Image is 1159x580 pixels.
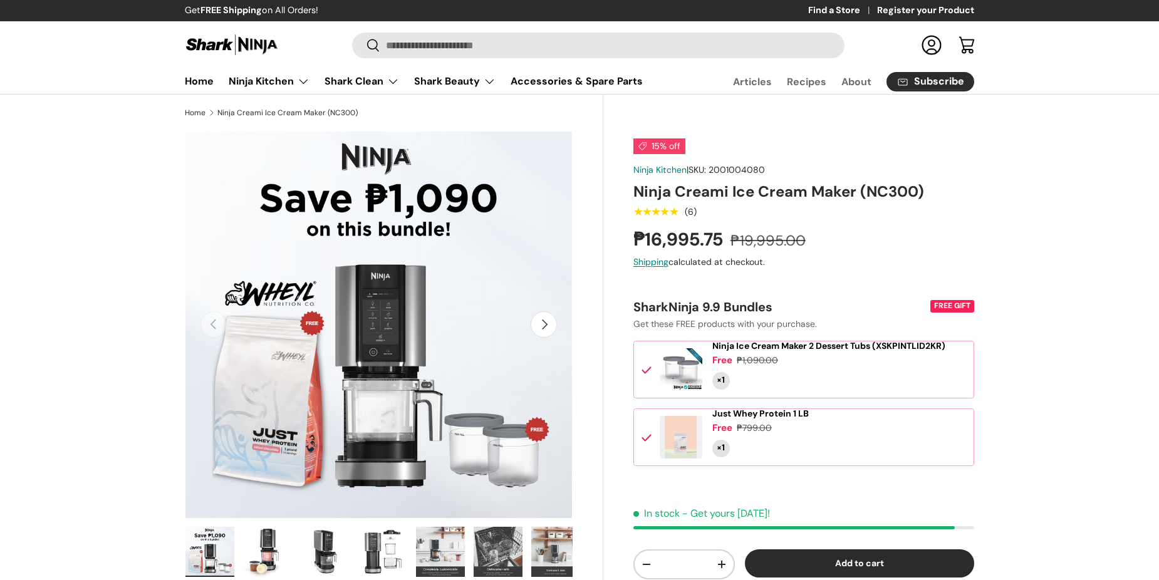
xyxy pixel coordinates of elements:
nav: Breadcrumbs [185,107,603,118]
img: ninja-creami-ice-cream-maker-without-sample-content-right-side-view-sharkninja-philippines [301,527,350,577]
summary: Ninja Kitchen [221,69,317,94]
div: (6) [685,207,697,217]
span: In stock [633,507,680,520]
img: ninja-creami-ice-cream-maker-with-sample-content-compact-size-infographic-sharkninja-philippines [531,527,580,577]
summary: Shark Clean [317,69,407,94]
strong: ₱16,995.75 [633,227,726,251]
a: Register your Product [877,4,974,18]
a: About [841,70,871,94]
h1: Ninja Creami Ice Cream Maker (NC300) [633,182,974,201]
strong: FREE Shipping [200,4,262,16]
button: Add to cart [745,549,974,577]
a: Ninja Kitchen [229,69,309,94]
img: ninja-creami-ice-cream-maker-with-sample-content-dishwasher-safe-infographic-sharkninja-philippines [474,527,522,577]
div: FREE GIFT [930,300,974,312]
div: ₱1,090.00 [737,354,778,367]
s: ₱19,995.00 [730,231,806,250]
div: Free [712,422,732,435]
span: Subscribe [914,76,964,86]
a: Subscribe [886,72,974,91]
span: Just Whey Protein 1 LB [712,408,809,419]
p: - Get yours [DATE]! [682,507,770,520]
a: Ninja Creami Ice Cream Maker (NC300) [217,109,358,117]
div: Free [712,354,732,367]
span: | [687,164,765,175]
div: ₱799.00 [737,422,772,435]
div: 5.0 out of 5.0 stars [633,206,678,217]
a: Just Whey Protein 1 LB [712,408,809,419]
div: calculated at checkout. [633,256,974,269]
summary: Shark Beauty [407,69,503,94]
img: ninja-creami-ice-cream-maker-with-sample-content-completely-customizable-infographic-sharkninja-p... [416,527,465,577]
span: SKU: [689,164,706,175]
nav: Secondary [703,69,974,94]
img: ninja-creami-ice-cream-maker-with-sample-content-and-all-lids-full-view-sharkninja-philippines [243,527,292,577]
span: 15% off [633,138,685,154]
nav: Primary [185,69,643,94]
div: Quantity [712,372,730,390]
div: Quantity [712,440,730,457]
span: ★★★★★ [633,205,678,218]
div: SharkNinja 9.9 Bundles [633,299,928,315]
span: Ninja Ice Cream Maker 2 Dessert Tubs (XSKPINTLID2KR) [712,340,945,351]
a: Accessories & Spare Parts [511,69,643,93]
span: Get these FREE products with your purchase. [633,318,817,329]
a: Recipes [787,70,826,94]
span: 2001004080 [709,164,765,175]
a: Ninja Kitchen [633,164,687,175]
a: Articles [733,70,772,94]
img: ninja-creami-ice-cream-maker-without-sample-content-parts-front-view-sharkninja-philippines [358,527,407,577]
p: Get on All Orders! [185,4,318,18]
img: Shark Ninja Philippines [185,33,279,57]
a: Ninja Ice Cream Maker 2 Dessert Tubs (XSKPINTLID2KR) [712,341,945,351]
a: Shipping [633,256,668,267]
a: Shark Clean [325,69,399,94]
a: Shark Beauty [414,69,496,94]
a: Home [185,109,205,117]
a: Home [185,69,214,93]
a: Find a Store [808,4,877,18]
img: Ninja Creami Ice Cream Maker (NC300) [185,527,234,577]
